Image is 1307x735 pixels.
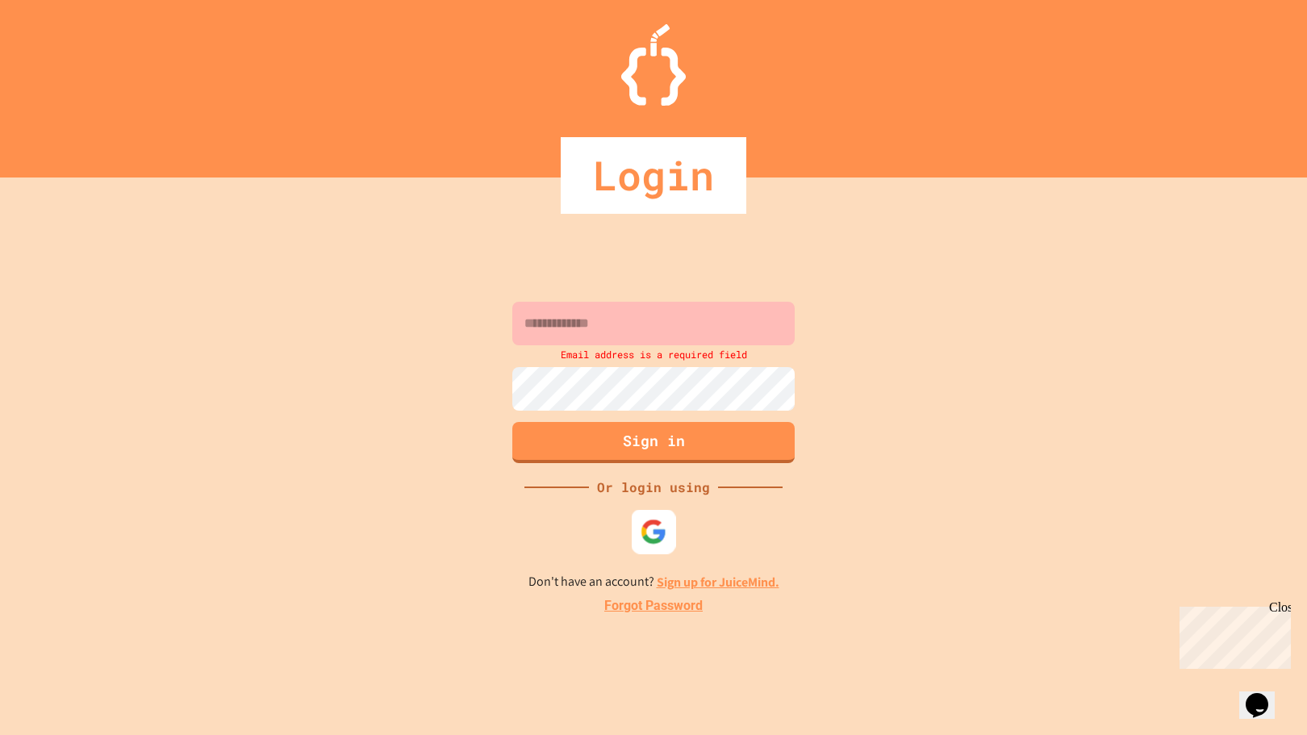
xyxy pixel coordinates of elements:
img: google-icon.svg [641,518,667,545]
div: Login [561,137,746,214]
a: Sign up for JuiceMind. [657,574,779,591]
div: Or login using [589,478,718,497]
div: Chat with us now!Close [6,6,111,102]
iframe: chat widget [1239,670,1291,719]
iframe: chat widget [1173,600,1291,669]
a: Forgot Password [604,596,703,616]
img: Logo.svg [621,24,686,106]
p: Don't have an account? [528,572,779,592]
button: Sign in [512,422,795,463]
div: Email address is a required field [508,345,799,363]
